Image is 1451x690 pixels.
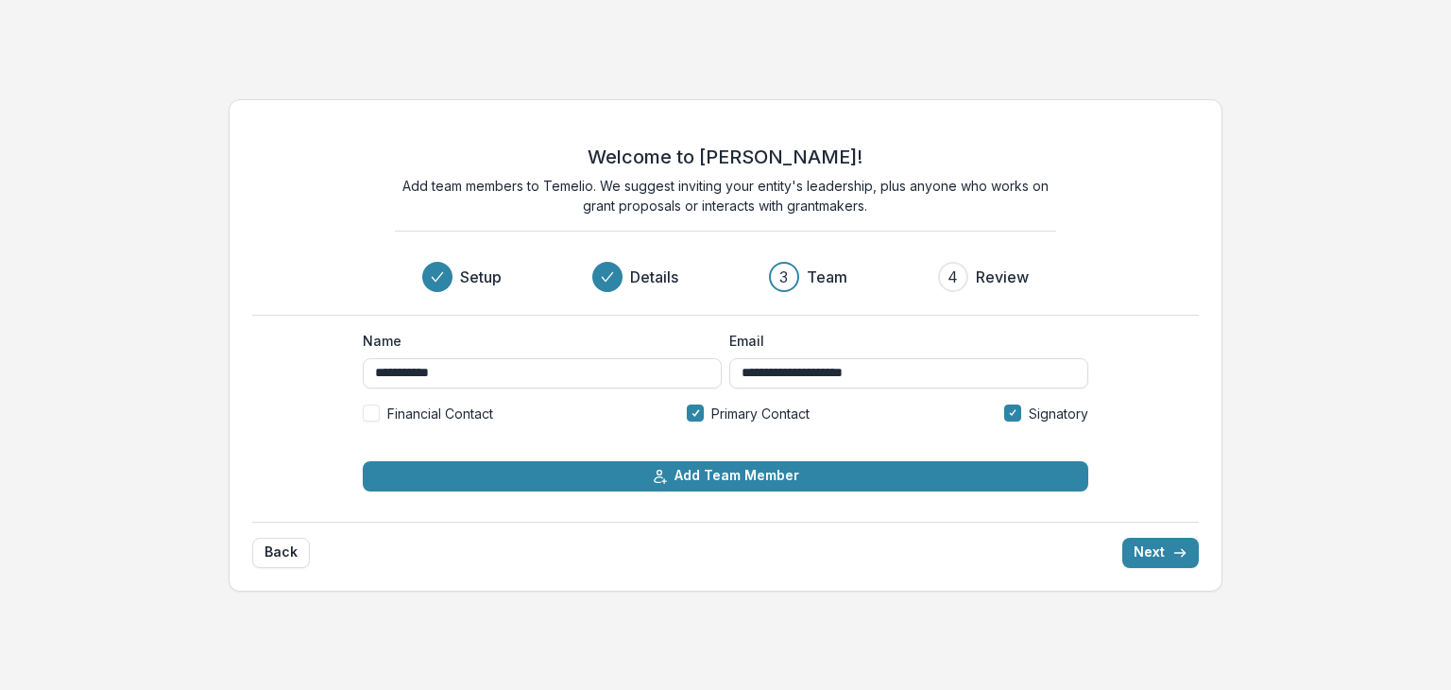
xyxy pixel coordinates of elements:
[1122,538,1199,568] button: Next
[807,266,847,288] h3: Team
[779,266,788,288] div: 3
[947,266,958,288] div: 4
[976,266,1029,288] h3: Review
[252,538,310,568] button: Back
[588,146,862,168] h2: Welcome to [PERSON_NAME]!
[460,266,502,288] h3: Setup
[630,266,678,288] h3: Details
[395,176,1056,216] p: Add team members to Temelio. We suggest inviting your entity's leadership, plus anyone who works ...
[387,404,493,423] span: Financial Contact
[729,331,1077,351] label: Email
[1029,404,1088,423] span: Signatory
[422,262,1029,292] div: Progress
[363,331,710,351] label: Name
[711,404,810,423] span: Primary Contact
[363,461,1088,492] button: Add Team Member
